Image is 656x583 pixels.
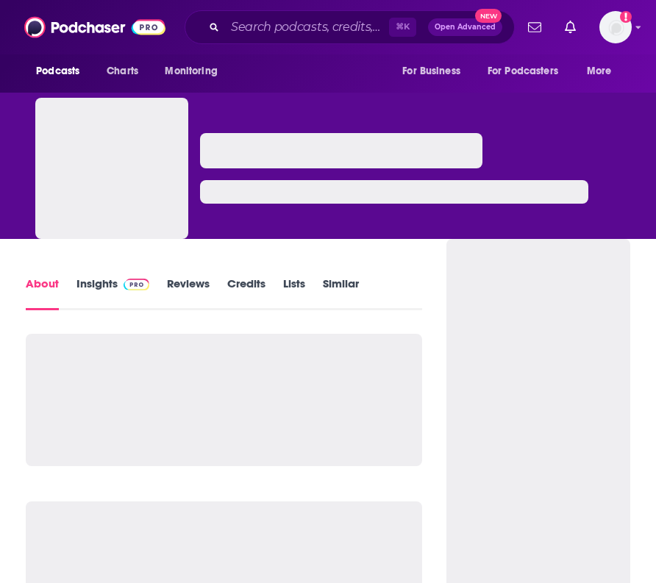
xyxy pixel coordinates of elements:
[402,61,460,82] span: For Business
[428,18,502,36] button: Open AdvancedNew
[323,276,359,310] a: Similar
[522,15,547,40] a: Show notifications dropdown
[97,57,147,85] a: Charts
[283,276,305,310] a: Lists
[36,61,79,82] span: Podcasts
[26,57,99,85] button: open menu
[167,276,210,310] a: Reviews
[577,57,630,85] button: open menu
[165,61,217,82] span: Monitoring
[389,18,416,37] span: ⌘ K
[24,13,165,41] img: Podchaser - Follow, Share and Rate Podcasts
[107,61,138,82] span: Charts
[392,57,479,85] button: open menu
[435,24,496,31] span: Open Advanced
[154,57,236,85] button: open menu
[587,61,612,82] span: More
[478,57,580,85] button: open menu
[599,11,632,43] span: Logged in as jennarohl
[26,276,59,310] a: About
[185,10,515,44] div: Search podcasts, credits, & more...
[599,11,632,43] button: Show profile menu
[475,9,502,23] span: New
[227,276,265,310] a: Credits
[559,15,582,40] a: Show notifications dropdown
[124,279,149,290] img: Podchaser Pro
[620,11,632,23] svg: Add a profile image
[488,61,558,82] span: For Podcasters
[599,11,632,43] img: User Profile
[225,15,389,39] input: Search podcasts, credits, & more...
[76,276,149,310] a: InsightsPodchaser Pro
